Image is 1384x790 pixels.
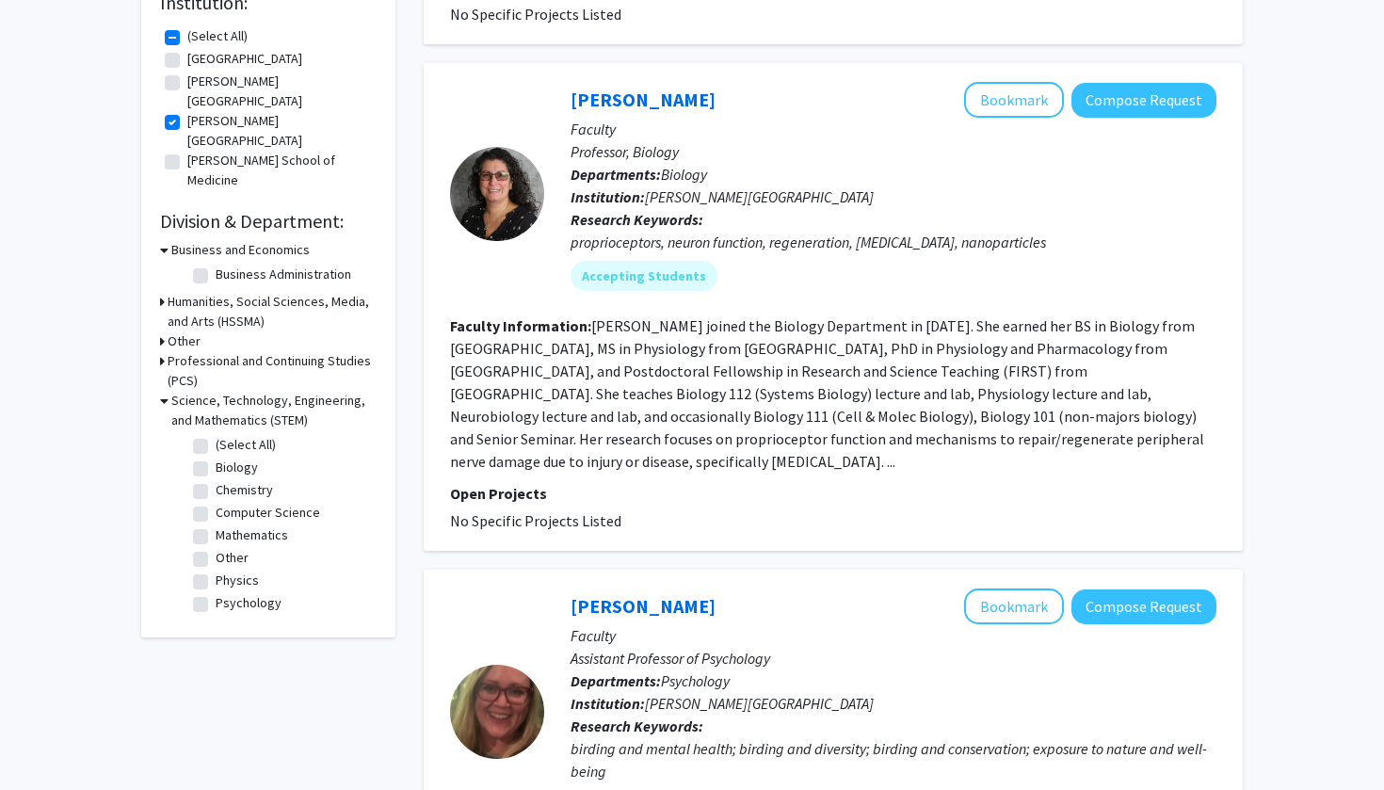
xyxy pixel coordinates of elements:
[171,240,310,260] h3: Business and Economics
[216,571,259,590] label: Physics
[571,647,1216,669] p: Assistant Professor of Psychology
[14,705,80,776] iframe: Chat
[216,265,351,284] label: Business Administration
[571,210,703,229] b: Research Keywords:
[187,72,372,111] label: [PERSON_NAME][GEOGRAPHIC_DATA]
[571,118,1216,140] p: Faculty
[645,694,874,713] span: [PERSON_NAME][GEOGRAPHIC_DATA]
[216,593,282,613] label: Psychology
[216,503,320,523] label: Computer Science
[571,717,703,735] b: Research Keywords:
[661,165,707,184] span: Biology
[1071,589,1216,624] button: Compose Request to Jennifer Andrews
[168,351,377,391] h3: Professional and Continuing Studies (PCS)
[216,480,273,500] label: Chemistry
[571,165,661,184] b: Departments:
[187,111,372,151] label: [PERSON_NAME][GEOGRAPHIC_DATA]
[187,151,372,190] label: [PERSON_NAME] School of Medicine
[216,435,276,455] label: (Select All)
[571,737,1216,782] div: birding and mental health; birding and diversity; birding and conservation; exposure to nature an...
[450,482,1216,505] p: Open Projects
[160,210,377,233] h2: Division & Department:
[571,624,1216,647] p: Faculty
[1071,83,1216,118] button: Compose Request to Valerie Haftel
[168,292,377,331] h3: Humanities, Social Sciences, Media, and Arts (HSSMA)
[571,671,661,690] b: Departments:
[187,49,302,69] label: [GEOGRAPHIC_DATA]
[571,231,1216,253] div: proprioceptors, neuron function, regeneration, [MEDICAL_DATA], nanoparticles
[450,316,1204,471] fg-read-more: [PERSON_NAME] joined the Biology Department in [DATE]. She earned her BS in Biology from [GEOGRAP...
[645,187,874,206] span: [PERSON_NAME][GEOGRAPHIC_DATA]
[964,588,1064,624] button: Add Jennifer Andrews to Bookmarks
[450,511,621,530] span: No Specific Projects Listed
[171,391,377,430] h3: Science, Technology, Engineering, and Mathematics (STEM)
[661,671,730,690] span: Psychology
[450,316,591,335] b: Faculty Information:
[450,5,621,24] span: No Specific Projects Listed
[571,88,716,111] a: [PERSON_NAME]
[571,187,645,206] b: Institution:
[216,458,258,477] label: Biology
[216,548,249,568] label: Other
[571,140,1216,163] p: Professor, Biology
[216,525,288,545] label: Mathematics
[571,261,717,291] mat-chip: Accepting Students
[168,331,201,351] h3: Other
[187,26,248,46] label: (Select All)
[216,616,340,636] label: Public Health Program
[571,594,716,618] a: [PERSON_NAME]
[571,694,645,713] b: Institution:
[964,82,1064,118] button: Add Valerie Haftel to Bookmarks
